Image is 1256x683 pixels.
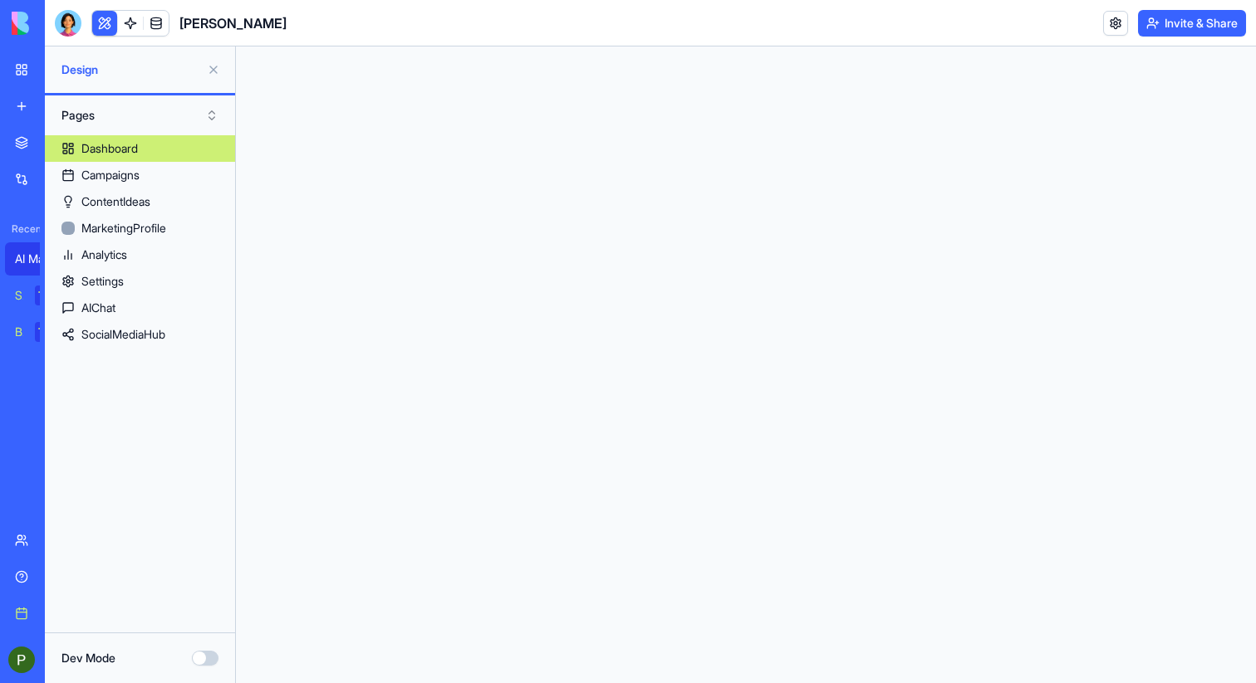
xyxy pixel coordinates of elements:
[81,273,124,290] div: Settings
[8,646,35,673] img: ACg8ocLs--Df-f92X9m4QYekUE_RdGLqr6qLkYhX2iO-IJGl5zwiZcc=s96-c
[45,135,235,162] a: Dashboard
[81,246,127,263] div: Analytics
[45,268,235,295] a: Settings
[45,241,235,268] a: Analytics
[81,326,165,343] div: SocialMediaHub
[45,162,235,188] a: Campaigns
[81,220,166,237] div: MarketingProfile
[5,222,40,236] span: Recent
[12,12,115,35] img: logo
[5,242,71,276] a: AI Marketing Coordinator
[45,295,235,321] a: AIChat
[81,167,140,183] div: Campaigns
[81,300,115,316] div: AIChat
[45,188,235,215] a: ContentIdeas
[81,140,138,157] div: Dashboard
[5,279,71,312] a: Social Media Content GeneratorTRY
[35,285,61,305] div: TRY
[15,324,23,340] div: Blog Generation Pro
[5,315,71,349] a: Blog Generation ProTRY
[61,650,115,666] label: Dev Mode
[81,193,150,210] div: ContentIdeas
[35,322,61,342] div: TRY
[15,251,61,267] div: AI Marketing Coordinator
[61,61,200,78] span: Design
[53,102,227,129] button: Pages
[179,13,287,33] h1: [PERSON_NAME]
[15,287,23,304] div: Social Media Content Generator
[1138,10,1246,37] button: Invite & Share
[45,215,235,241] a: MarketingProfile
[45,321,235,348] a: SocialMediaHub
